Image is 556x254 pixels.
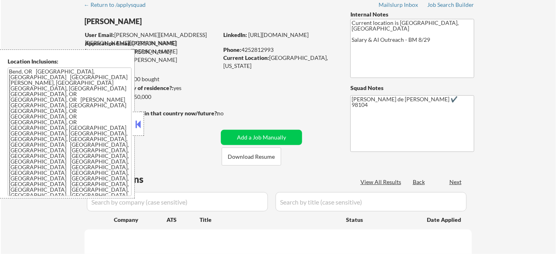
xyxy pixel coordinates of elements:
strong: Application Email: [85,40,132,47]
div: 149 sent / 200 bought [84,75,218,83]
div: yes [84,84,216,92]
div: 4252812993 [223,46,337,54]
div: ← Return to /applysquad [84,2,153,8]
div: [PERSON_NAME][EMAIL_ADDRESS][PERSON_NAME][DOMAIN_NAME] [85,39,218,63]
div: Mailslurp Inbox [379,2,419,8]
div: Company [114,216,167,224]
div: [PERSON_NAME] [84,16,250,27]
div: Location Inclusions: [8,57,132,66]
strong: Phone: [223,46,241,53]
strong: Current Location: [223,54,269,61]
input: Search by company (case sensitive) [87,192,268,211]
div: Job Search Builder [427,2,474,8]
div: Status [346,212,415,227]
div: Title [200,216,338,224]
strong: Will need Visa to work in that country now/future?: [84,110,218,117]
div: Back [413,178,426,186]
strong: LinkedIn: [223,31,247,38]
strong: Mailslurp Email: [84,48,126,55]
input: Search by title (case sensitive) [276,192,467,211]
div: View All Results [360,178,404,186]
div: Internal Notes [350,10,474,18]
a: [URL][DOMAIN_NAME] [248,31,309,38]
button: Download Resume [222,147,281,166]
div: Date Applied [427,216,462,224]
button: Add a Job Manually [221,130,302,145]
a: ← Return to /applysquad [84,2,153,10]
div: [PERSON_NAME][EMAIL_ADDRESS][PERSON_NAME][DOMAIN_NAME] [84,48,218,72]
strong: User Email: [85,31,114,38]
div: $250,000 [84,93,218,101]
a: Mailslurp Inbox [379,2,419,10]
div: Next [449,178,462,186]
div: [GEOGRAPHIC_DATA], [US_STATE] [223,54,337,70]
div: no [217,109,240,117]
div: [PERSON_NAME][EMAIL_ADDRESS][PERSON_NAME][DOMAIN_NAME] [85,31,218,47]
div: Squad Notes [350,84,474,92]
div: ATS [167,216,200,224]
a: Job Search Builder [427,2,474,10]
